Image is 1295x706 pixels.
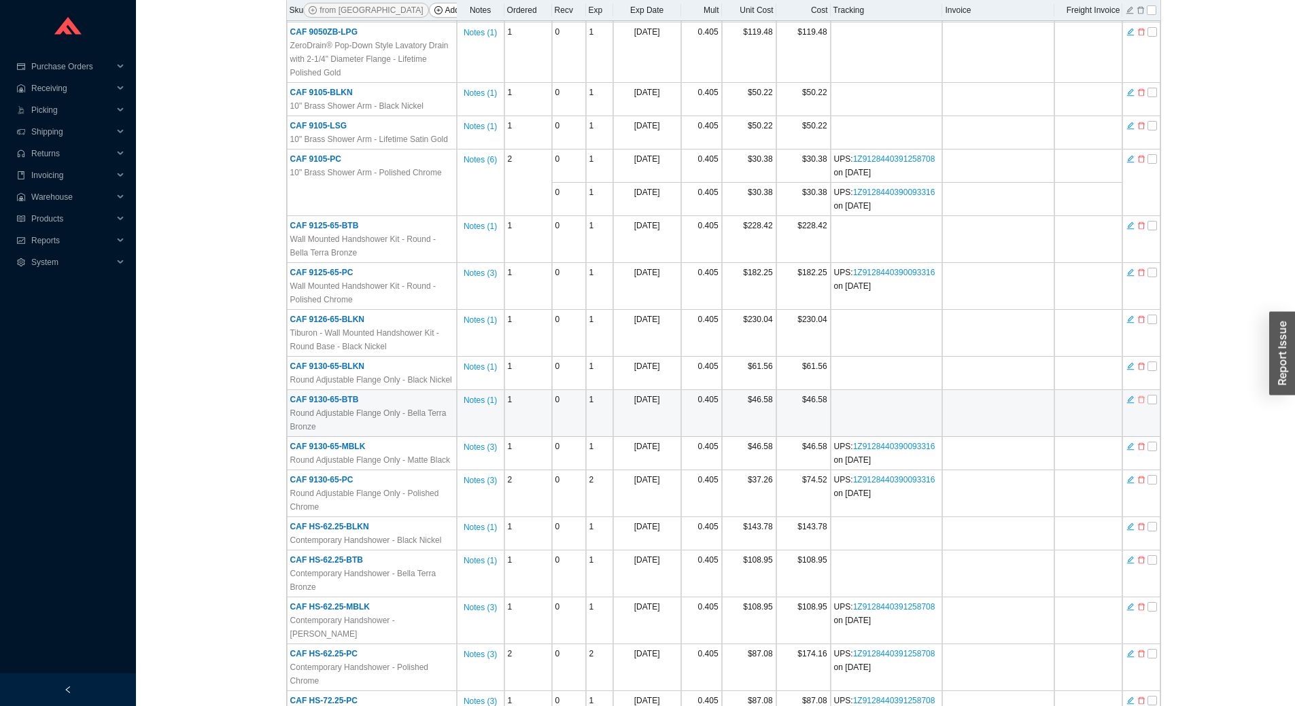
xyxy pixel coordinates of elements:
td: $30.38 [722,183,776,216]
span: CAF 9125-65-BTB [290,221,359,230]
button: edit [1126,474,1135,483]
td: 1 [586,517,613,550]
span: CAF 9130-65-MBLK [290,442,366,451]
td: [DATE] [613,116,681,149]
td: 0 [552,437,586,470]
td: 0 [552,83,586,116]
td: 1 [586,263,613,310]
button: Notes (1) [463,553,498,563]
td: $30.38 [776,149,831,183]
td: [DATE] [613,149,681,183]
button: edit [1126,694,1135,704]
span: delete [1137,154,1145,164]
span: UPS : on [DATE] [834,475,935,498]
button: delete [1137,313,1146,323]
span: edit [1126,555,1135,565]
span: edit [1126,27,1135,37]
span: edit [1126,88,1135,97]
span: Notes ( 1 ) [464,120,497,133]
span: Wall Mounted Handshower Kit - Round - Bella Terra Bronze [290,232,453,260]
button: edit [1126,313,1135,323]
td: [DATE] [613,550,681,597]
td: 0.405 [681,550,722,597]
button: delete [1137,266,1146,276]
span: CAF HS-62.25-MBLK [290,602,370,612]
td: 1 [504,517,552,550]
td: 2 [586,470,613,517]
button: delete [1137,153,1146,162]
td: 1 [504,83,552,116]
button: Notes (1) [463,25,498,35]
span: CAF 9125-65-PC [290,268,353,277]
span: Shipping [31,121,113,143]
button: edit [1126,219,1135,229]
span: Notes ( 3 ) [464,648,497,661]
span: UPS : on [DATE] [834,442,935,465]
span: delete [1137,221,1145,230]
td: 0 [552,310,586,357]
span: CAF 9105-PC [290,154,341,164]
button: delete [1137,393,1146,403]
td: 2 [586,644,613,691]
td: 1 [504,116,552,149]
span: delete [1137,361,1145,371]
span: CAF HS-72.25-PC [290,696,358,705]
button: delete [1137,120,1146,129]
span: 10" Brass Shower Arm - Polished Chrome [290,166,442,179]
td: 0.405 [681,390,722,437]
td: 1 [586,310,613,357]
td: $108.95 [776,550,831,597]
a: 1Z9128440390093316 [853,475,935,484]
td: $119.48 [722,22,776,83]
td: $108.95 [722,550,776,597]
button: delete [1137,648,1146,657]
span: edit [1126,154,1135,164]
span: edit [1126,649,1135,658]
td: 0 [552,597,586,644]
button: delete [1137,554,1146,563]
a: 1Z9128440390093316 [853,188,935,197]
span: UPS : on [DATE] [834,602,935,625]
span: CAF 9126-65-BLKN [290,315,364,324]
button: Notes (3) [463,600,498,610]
span: edit [1126,221,1135,230]
td: [DATE] [613,470,681,517]
span: Notes ( 1 ) [464,26,497,39]
button: delete [1137,601,1146,610]
td: $50.22 [776,116,831,149]
button: plus-circlefrom [GEOGRAPHIC_DATA] [303,3,428,18]
td: 0 [552,550,586,597]
span: 10" Brass Shower Arm - Black Nickel [290,99,424,113]
span: Notes ( 1 ) [464,520,497,534]
button: Notes (3) [463,694,498,703]
span: Notes ( 3 ) [464,474,497,487]
span: Invoicing [31,164,113,186]
button: Notes (1) [463,86,498,95]
td: 0.405 [681,597,722,644]
span: delete [1137,649,1145,658]
td: [DATE] [613,357,681,390]
td: $230.04 [722,310,776,357]
a: 1Z9128440391258708 [853,154,935,164]
span: delete [1137,555,1145,565]
button: edit [1126,120,1135,129]
td: $50.22 [722,83,776,116]
td: 0 [552,517,586,550]
span: Round Adjustable Flange Only - Bella Terra Bronze [290,406,453,434]
td: 0.405 [681,83,722,116]
td: [DATE] [613,310,681,357]
td: $143.78 [722,517,776,550]
td: 1 [504,22,552,83]
td: [DATE] [613,437,681,470]
button: edit [1126,360,1135,370]
button: Notes (3) [463,473,498,482]
td: $46.58 [722,390,776,437]
td: 0.405 [681,216,722,263]
td: 0 [552,644,586,691]
td: $46.58 [776,437,831,470]
span: CAF HS-62.25-BTB [290,555,363,565]
td: [DATE] [613,263,681,310]
span: edit [1126,268,1135,277]
td: $182.25 [776,263,831,310]
td: 0.405 [681,470,722,517]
